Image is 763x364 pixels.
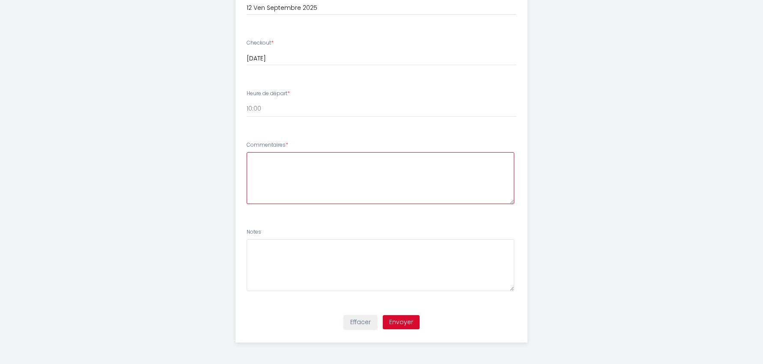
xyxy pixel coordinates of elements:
[247,90,290,98] label: Heure de départ
[383,315,420,330] button: Envoyer
[247,228,261,236] label: Notes
[344,315,377,330] button: Effacer
[247,141,288,149] label: Commentaires
[247,39,274,47] label: Checkout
